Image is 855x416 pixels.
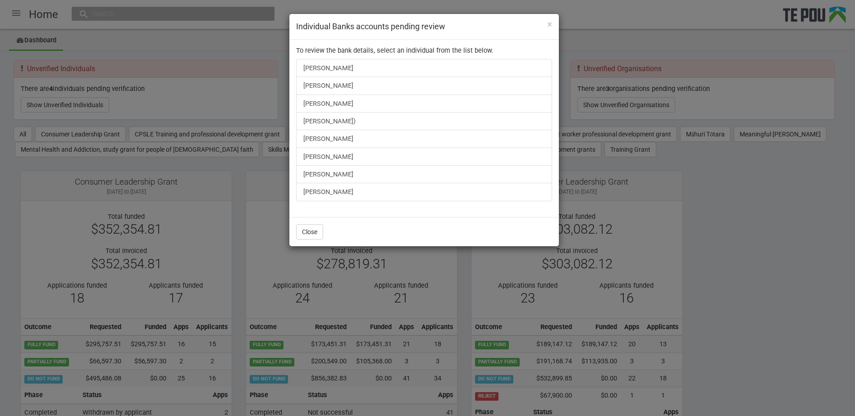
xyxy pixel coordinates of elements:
p: To review the bank details, select an individual from the list below. [296,46,552,54]
a: [PERSON_NAME] [296,95,552,113]
a: [PERSON_NAME] [296,59,552,77]
button: Close [296,224,323,240]
h4: Individual Banks accounts pending review [296,21,552,32]
button: Close [547,20,552,29]
a: [PERSON_NAME] [296,165,552,183]
a: [PERSON_NAME]) [296,112,552,130]
a: [PERSON_NAME] [296,77,552,95]
a: [PERSON_NAME] [296,130,552,148]
span: × [547,19,552,30]
a: [PERSON_NAME] [296,183,552,201]
a: [PERSON_NAME] [296,148,552,166]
